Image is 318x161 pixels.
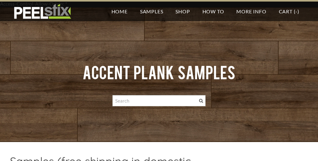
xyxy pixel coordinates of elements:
[273,2,306,21] a: Cart (-)
[230,2,272,21] a: More Info
[169,2,196,21] a: Shop
[295,8,298,14] span: -
[196,2,230,21] a: How To
[105,2,134,21] a: Home
[112,95,206,106] input: Search
[12,4,72,19] img: REFACE SUPPLIES
[134,2,170,21] a: Samples
[199,99,203,103] span: Search
[83,62,235,81] font: ​Accent Plank Samples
